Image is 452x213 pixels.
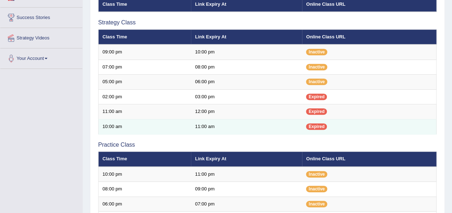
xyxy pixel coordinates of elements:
[0,48,82,66] a: Your Account
[191,152,302,167] th: Link Expiry At
[0,28,82,46] a: Strategy Videos
[306,64,327,70] span: Inactive
[99,152,191,167] th: Class Time
[99,167,191,182] td: 10:00 pm
[306,123,327,130] span: Expired
[191,167,302,182] td: 11:00 pm
[306,49,327,55] span: Inactive
[191,182,302,197] td: 09:00 pm
[99,89,191,104] td: 02:00 pm
[306,108,327,115] span: Expired
[306,186,327,192] span: Inactive
[306,94,327,100] span: Expired
[302,29,436,44] th: Online Class URL
[191,104,302,119] td: 12:00 pm
[191,89,302,104] td: 03:00 pm
[99,119,191,134] td: 10:00 am
[99,60,191,75] td: 07:00 pm
[306,201,327,207] span: Inactive
[191,44,302,60] td: 10:00 pm
[99,75,191,90] td: 05:00 pm
[0,8,82,25] a: Success Stories
[99,29,191,44] th: Class Time
[99,104,191,119] td: 11:00 am
[306,79,327,85] span: Inactive
[99,44,191,60] td: 09:00 pm
[99,182,191,197] td: 08:00 pm
[191,197,302,212] td: 07:00 pm
[191,75,302,90] td: 06:00 pm
[191,119,302,134] td: 11:00 am
[98,19,437,26] h3: Strategy Class
[98,142,437,148] h3: Practice Class
[99,197,191,212] td: 06:00 pm
[302,152,436,167] th: Online Class URL
[306,171,327,177] span: Inactive
[191,29,302,44] th: Link Expiry At
[191,60,302,75] td: 08:00 pm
